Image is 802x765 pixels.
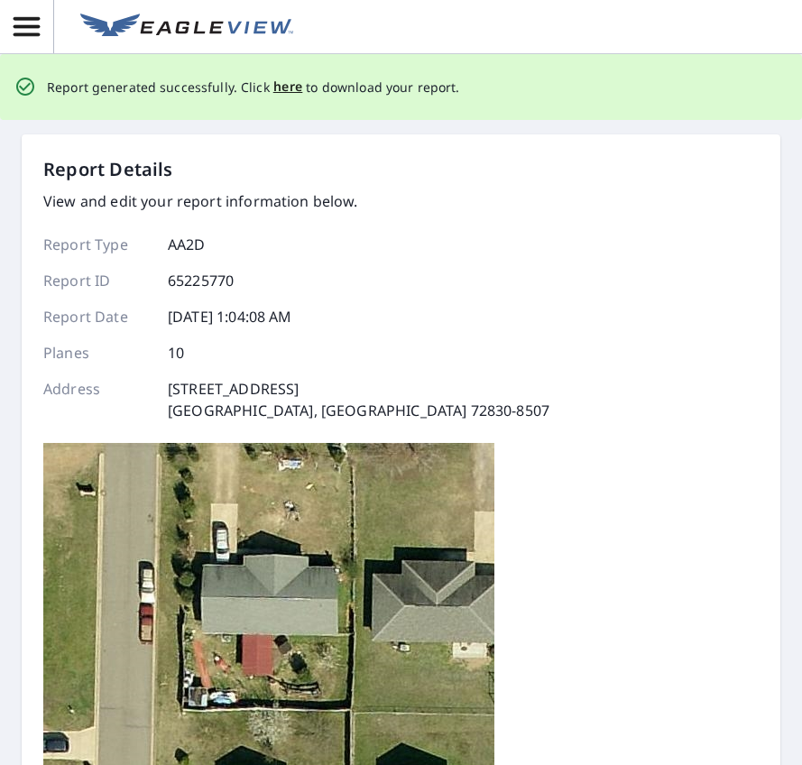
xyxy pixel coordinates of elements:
p: Report Type [43,234,152,255]
p: Report Details [43,156,173,183]
p: Planes [43,342,152,364]
p: View and edit your report information below. [43,190,549,212]
p: Report generated successfully. Click to download your report. [47,76,460,98]
button: here [273,76,303,98]
p: Report Date [43,306,152,327]
p: [DATE] 1:04:08 AM [168,306,292,327]
p: Report ID [43,270,152,291]
p: 65225770 [168,270,234,291]
p: [STREET_ADDRESS] [GEOGRAPHIC_DATA], [GEOGRAPHIC_DATA] 72830-8507 [168,378,549,421]
img: EV Logo [80,14,293,41]
p: AA2D [168,234,206,255]
a: EV Logo [69,3,304,51]
p: 10 [168,342,184,364]
p: Address [43,378,152,421]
